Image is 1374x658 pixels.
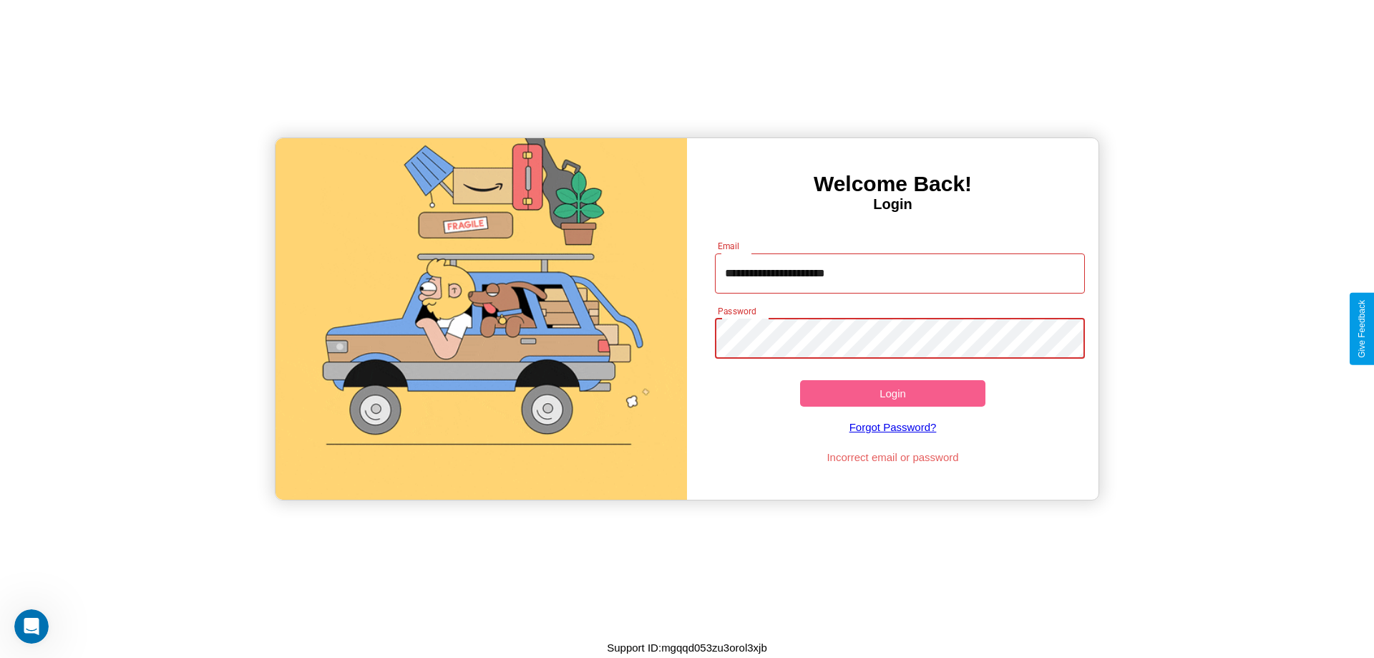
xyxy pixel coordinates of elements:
button: Login [800,380,985,407]
h3: Welcome Back! [687,172,1098,196]
img: gif [276,138,687,500]
p: Incorrect email or password [708,447,1078,467]
iframe: Intercom live chat [14,609,49,644]
a: Forgot Password? [708,407,1078,447]
div: Give Feedback [1357,300,1367,358]
label: Password [718,305,756,317]
p: Support ID: mgqqd053zu3orol3xjb [607,638,766,657]
label: Email [718,240,740,252]
h4: Login [687,196,1098,213]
